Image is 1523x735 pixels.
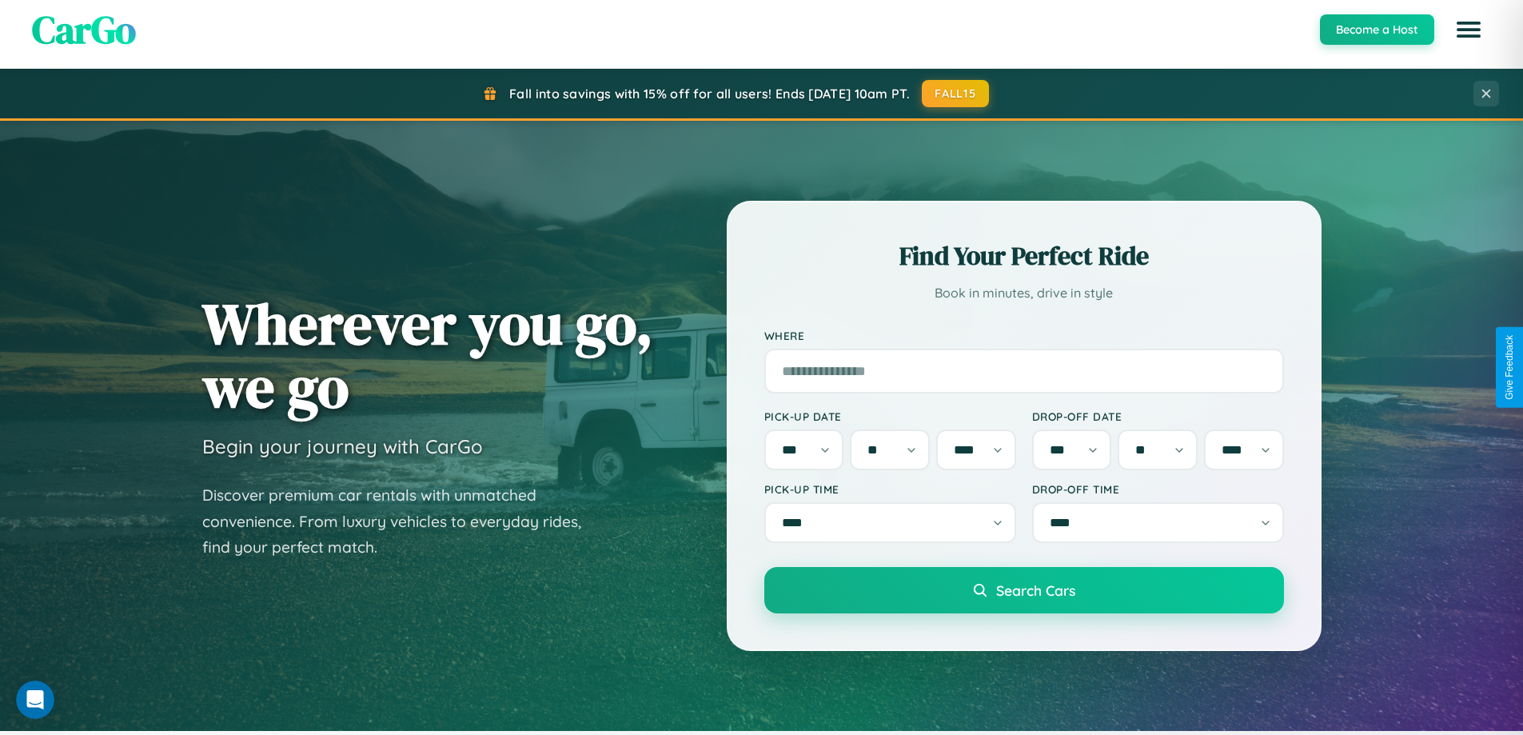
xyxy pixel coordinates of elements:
span: Search Cars [996,581,1075,599]
p: Discover premium car rentals with unmatched convenience. From luxury vehicles to everyday rides, ... [202,482,602,561]
label: Where [764,329,1284,342]
h2: Find Your Perfect Ride [764,238,1284,274]
span: Fall into savings with 15% off for all users! Ends [DATE] 10am PT. [509,86,910,102]
label: Drop-off Time [1032,482,1284,496]
iframe: Intercom live chat [16,681,54,719]
h1: Wherever you go, we go [202,292,653,418]
div: Give Feedback [1504,335,1515,400]
p: Book in minutes, drive in style [764,282,1284,305]
button: Open menu [1446,7,1491,52]
button: Search Cars [764,567,1284,613]
label: Pick-up Date [764,409,1016,423]
h3: Begin your journey with CarGo [202,434,483,458]
button: FALL15 [922,80,989,107]
button: Become a Host [1320,14,1434,45]
label: Pick-up Time [764,482,1016,496]
label: Drop-off Date [1032,409,1284,423]
span: CarGo [32,3,136,56]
